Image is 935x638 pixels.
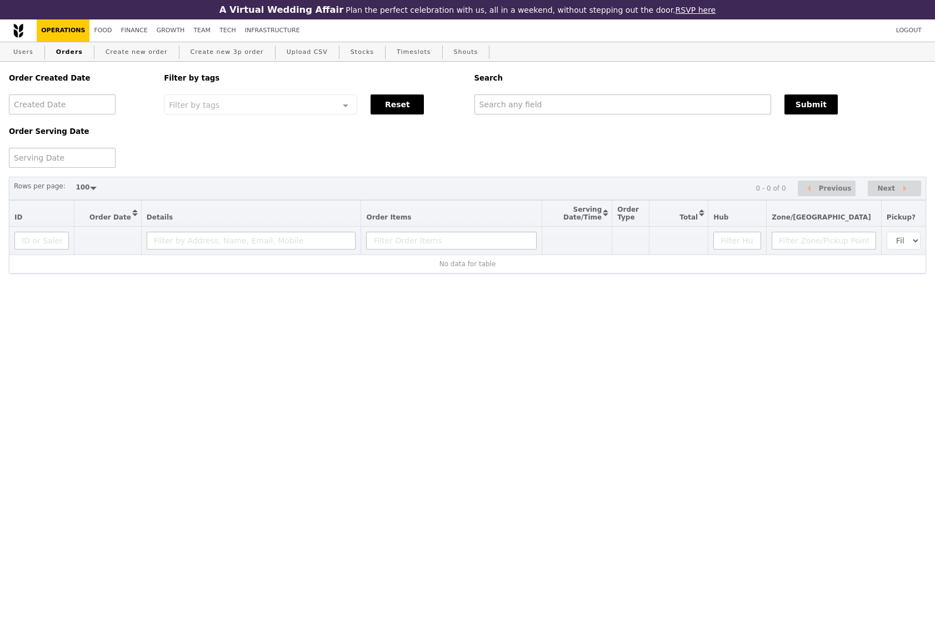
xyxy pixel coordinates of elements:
input: Serving Date [9,148,116,168]
a: Create new order [101,42,172,62]
label: Rows per page: [14,181,66,192]
span: Hub [713,213,728,221]
h5: Order Created Date [9,74,151,82]
h5: Order Serving Date [9,127,151,136]
span: Details [147,213,173,221]
a: Stocks [346,42,378,62]
span: Order Type [617,206,639,221]
button: Submit [784,94,838,114]
a: Upload CSV [282,42,332,62]
span: Zone/[GEOGRAPHIC_DATA] [772,213,871,221]
a: Food [89,19,116,42]
h3: A Virtual Wedding Affair [219,4,343,15]
input: Filter Zone/Pickup Point [772,232,876,250]
input: Created Date [9,94,116,114]
input: Search any field [474,94,771,114]
span: Filter by tags [169,99,219,109]
a: Operations [37,19,89,42]
div: No data for table [14,260,921,268]
a: Orders [52,42,87,62]
button: Next [868,181,921,197]
div: 0 - 0 of 0 [756,185,786,192]
div: Plan the perfect celebration with us, all in a weekend, without stepping out the door. [156,4,779,15]
a: Users [9,42,38,62]
span: Previous [819,182,852,195]
a: Logout [892,19,926,42]
a: Team [189,19,215,42]
a: Create new 3p order [186,42,268,62]
input: Filter Order Items [366,232,537,250]
h5: Search [474,74,927,82]
a: Shouts [449,42,483,62]
a: Finance [117,19,152,42]
a: Tech [215,19,241,42]
button: Reset [371,94,424,114]
input: Filter by Address, Name, Email, Mobile [147,232,356,250]
span: ID [14,213,22,221]
a: Growth [152,19,189,42]
a: Infrastructure [241,19,304,42]
h5: Filter by tags [164,74,461,82]
span: Next [877,182,895,195]
input: Filter Hub [713,232,761,250]
span: Order Items [366,213,411,221]
img: Grain logo [13,23,23,38]
span: Pickup? [887,213,916,221]
a: RSVP here [676,6,716,14]
a: Timeslots [392,42,435,62]
button: Previous [798,181,856,197]
input: ID or Salesperson name [14,232,69,250]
